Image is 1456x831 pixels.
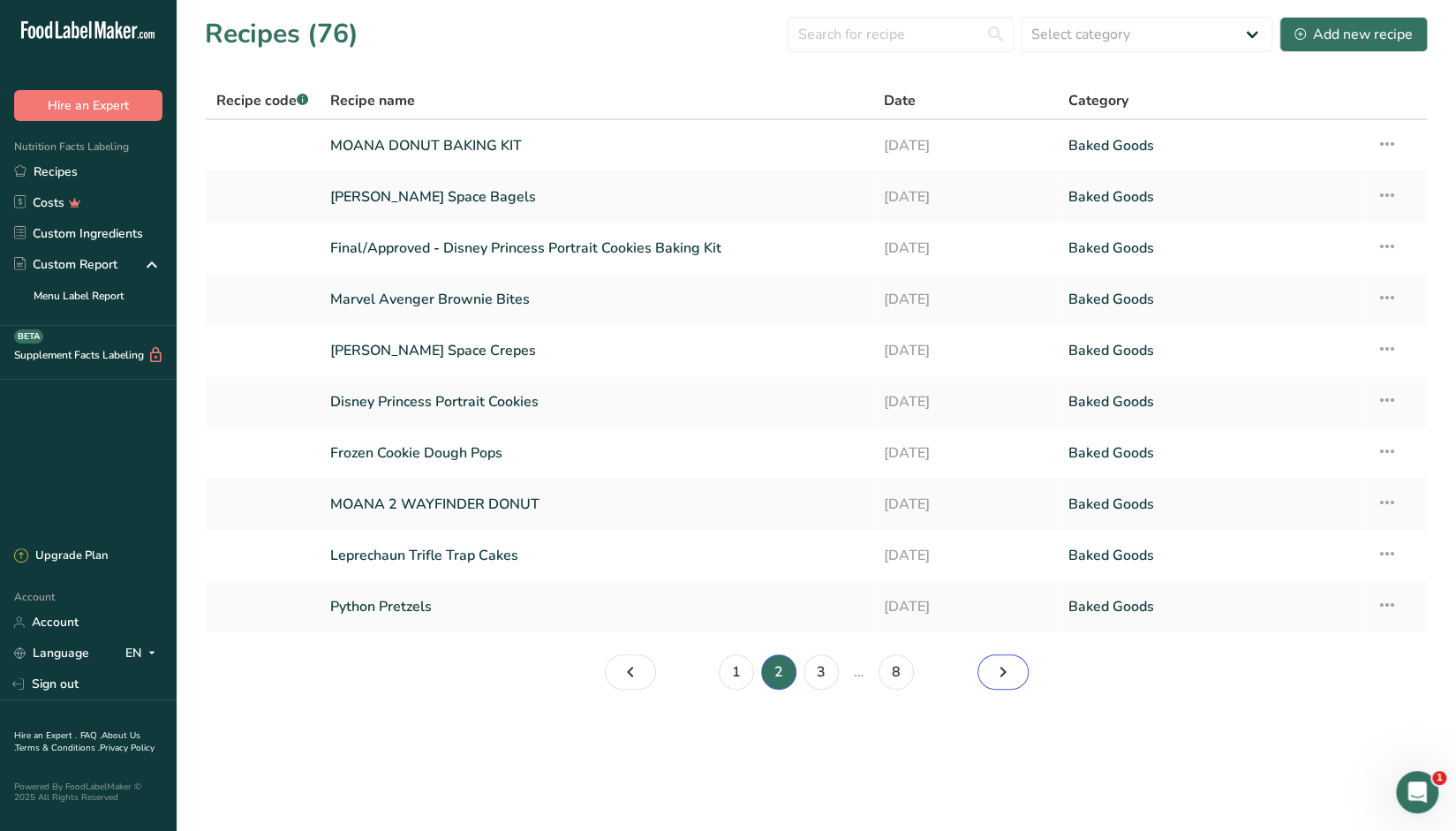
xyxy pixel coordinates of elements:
a: Page 1. [605,654,656,690]
a: Baked Goods [1068,537,1354,574]
iframe: Intercom live chat [1396,771,1438,813]
a: Baked Goods [1068,383,1354,420]
a: [PERSON_NAME] Space Crepes [330,332,863,369]
a: [DATE] [884,383,1047,420]
a: [DATE] [884,434,1047,472]
a: [PERSON_NAME] Space Bagels [330,178,863,215]
a: Disney Princess Portrait Cookies [330,383,863,420]
a: Language [14,638,89,669]
a: [DATE] [884,178,1047,215]
a: Hire an Expert . [14,729,77,742]
a: MOANA DONUT BAKING KIT [330,127,863,164]
a: Frozen Cookie Dough Pops [330,434,863,472]
a: Marvel Avenger Brownie Bites [330,281,863,318]
a: Leprechaun Trifle Trap Cakes [330,537,863,574]
a: Baked Goods [1068,588,1354,625]
div: Custom Report [14,255,117,274]
span: Category [1068,90,1128,111]
a: [DATE] [884,537,1047,574]
span: 1 [1432,771,1446,785]
a: [DATE] [884,127,1047,164]
a: Final/Approved - Disney Princess Portrait Cookies Baking Kit [330,230,863,267]
a: About Us . [14,729,140,754]
a: Baked Goods [1068,332,1354,369]
a: Baked Goods [1068,486,1354,523]
a: Terms & Conditions . [15,742,100,754]
span: Date [884,90,916,111]
span: Recipe name [330,90,415,111]
a: [DATE] [884,588,1047,625]
a: [DATE] [884,230,1047,267]
a: Baked Goods [1068,230,1354,267]
button: Add new recipe [1279,17,1428,52]
a: Privacy Policy [100,742,155,754]
a: Baked Goods [1068,434,1354,472]
a: Baked Goods [1068,127,1354,164]
a: MOANA 2 WAYFINDER DONUT [330,486,863,523]
input: Search for recipe [788,17,1014,52]
div: EN [125,643,162,664]
a: Python Pretzels [330,588,863,625]
div: Powered By FoodLabelMaker © 2025 All Rights Reserved [14,782,162,803]
div: BETA [14,329,43,344]
div: Upgrade Plan [14,548,108,565]
a: Baked Goods [1068,178,1354,215]
button: Hire an Expert [14,90,162,121]
a: [DATE] [884,332,1047,369]
div: Add new recipe [1294,24,1413,45]
a: Page 8. [879,654,914,690]
a: FAQ . [80,729,102,742]
h1: Recipes (76) [205,14,358,54]
a: Page 3. [977,654,1029,690]
span: Recipe code [216,91,308,110]
a: [DATE] [884,486,1047,523]
a: Page 3. [803,654,839,690]
a: Page 1. [719,654,754,690]
a: Baked Goods [1068,281,1354,318]
a: [DATE] [884,281,1047,318]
